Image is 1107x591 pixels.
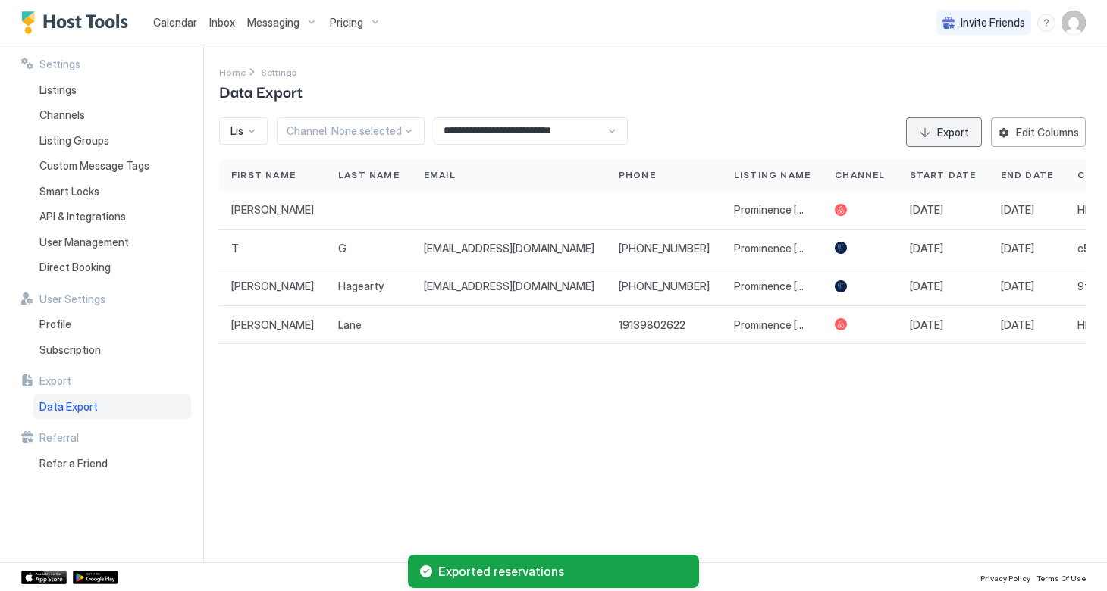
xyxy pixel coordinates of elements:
span: [PERSON_NAME] [231,318,314,332]
span: [PERSON_NAME] [231,203,314,217]
span: G [338,242,347,255]
a: Data Export [33,394,191,420]
span: [DATE] [910,280,943,293]
span: [EMAIL_ADDRESS][DOMAIN_NAME] [424,280,594,293]
div: menu [1037,14,1055,32]
span: Listing Groups [39,134,109,148]
span: User Management [39,236,129,249]
span: T [231,242,239,255]
iframe: Intercom live chat [15,539,52,576]
span: [DATE] [910,203,943,217]
a: Channels [33,102,191,128]
span: [PHONE_NUMBER] [619,280,710,293]
span: API & Integrations [39,210,126,224]
span: [DATE] [910,242,943,255]
span: First Name [231,168,296,182]
a: Listing Groups [33,128,191,154]
span: Phone [619,168,656,182]
div: Breadcrumb [261,64,297,80]
span: Channels [39,108,85,122]
span: Referral [39,431,79,445]
span: [DATE] [1001,242,1034,255]
span: Refer a Friend [39,457,108,471]
span: Direct Booking [39,261,111,274]
span: Messaging [247,16,299,30]
span: Start Date [910,168,977,182]
span: Data Export [219,80,303,102]
div: Export [937,124,969,140]
span: [PERSON_NAME] [231,280,314,293]
span: Listings [39,83,77,97]
input: Input Field [434,118,606,144]
a: Custom Message Tags [33,153,191,179]
span: Channel [835,168,885,182]
a: Smart Locks [33,179,191,205]
span: Smart Locks [39,185,99,199]
span: Data Export [39,400,98,414]
span: User Settings [39,292,105,306]
span: Prominence [US_STATE] [734,280,811,293]
span: Calendar [153,16,197,29]
span: Pricing [330,16,363,30]
span: Home [219,67,246,78]
span: Exported reservations [438,564,687,579]
span: Prominence [US_STATE] [734,318,811,332]
a: Listings [33,77,191,103]
span: Last Name [338,168,400,182]
div: Edit Columns [1016,124,1079,140]
span: [DATE] [1001,203,1034,217]
span: Prominence [US_STATE] [734,242,811,255]
span: Subscription [39,343,101,357]
span: Settings [261,67,297,78]
a: Profile [33,311,191,337]
span: Prominence [US_STATE] [734,203,811,217]
span: Invite Friends [961,16,1025,30]
a: Home [219,64,246,80]
span: 19139802622 [619,318,685,332]
span: Export [39,374,71,388]
a: Host Tools Logo [21,11,135,34]
span: Inbox [209,16,235,29]
span: [DATE] [1001,280,1034,293]
a: Calendar [153,14,197,30]
button: Edit Columns [991,117,1086,147]
button: Export [906,117,982,147]
div: Breadcrumb [219,64,246,80]
a: API & Integrations [33,204,191,230]
span: Email [424,168,456,182]
span: [PHONE_NUMBER] [619,242,710,255]
span: [DATE] [1001,318,1034,332]
span: [DATE] [910,318,943,332]
span: [EMAIL_ADDRESS][DOMAIN_NAME] [424,242,594,255]
div: User profile [1062,11,1086,35]
a: Refer a Friend [33,451,191,477]
span: Listing Name [734,168,811,182]
a: Direct Booking [33,255,191,280]
a: Subscription [33,337,191,363]
a: User Management [33,230,191,255]
span: Custom Message Tags [39,159,149,173]
a: Inbox [209,14,235,30]
span: Settings [39,58,80,71]
a: Settings [261,64,297,80]
span: End Date [1001,168,1054,182]
span: Profile [39,317,71,331]
span: Hagearty [338,280,384,293]
span: Lane [338,318,362,332]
